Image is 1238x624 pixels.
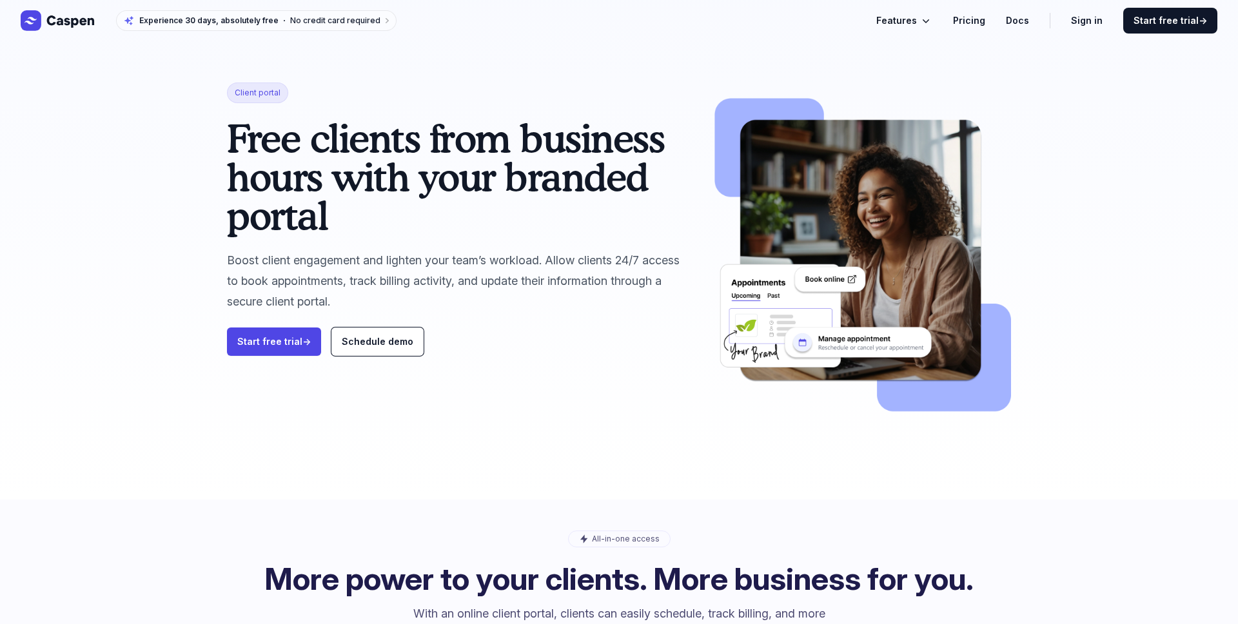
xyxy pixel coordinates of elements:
a: Start free trial [227,327,321,356]
span: Schedule demo [342,336,413,347]
span: → [1199,15,1207,26]
a: Pricing [953,13,985,28]
a: Schedule demo [331,327,424,356]
span: Features [876,13,917,28]
h1: More power to your clients. More business for you. [253,563,985,594]
span: No credit card required [290,15,380,25]
p: Boost client engagement and lighten your team’s workload. Allow clients 24/7 access to book appoi... [227,250,689,312]
span: Start free trial [1134,14,1207,27]
button: Features [876,13,932,28]
a: Experience 30 days, absolutely freeNo credit card required [116,10,397,31]
img: client-portal.png [710,83,1011,417]
h1: Free clients from business hours with your branded portal [227,119,689,235]
p: All-in-one access [592,534,660,544]
span: Experience 30 days, absolutely free [139,15,279,26]
a: Docs [1006,13,1029,28]
span: Client portal [227,83,288,103]
span: → [302,336,311,347]
a: Start free trial [1123,8,1217,34]
a: Sign in [1071,13,1103,28]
